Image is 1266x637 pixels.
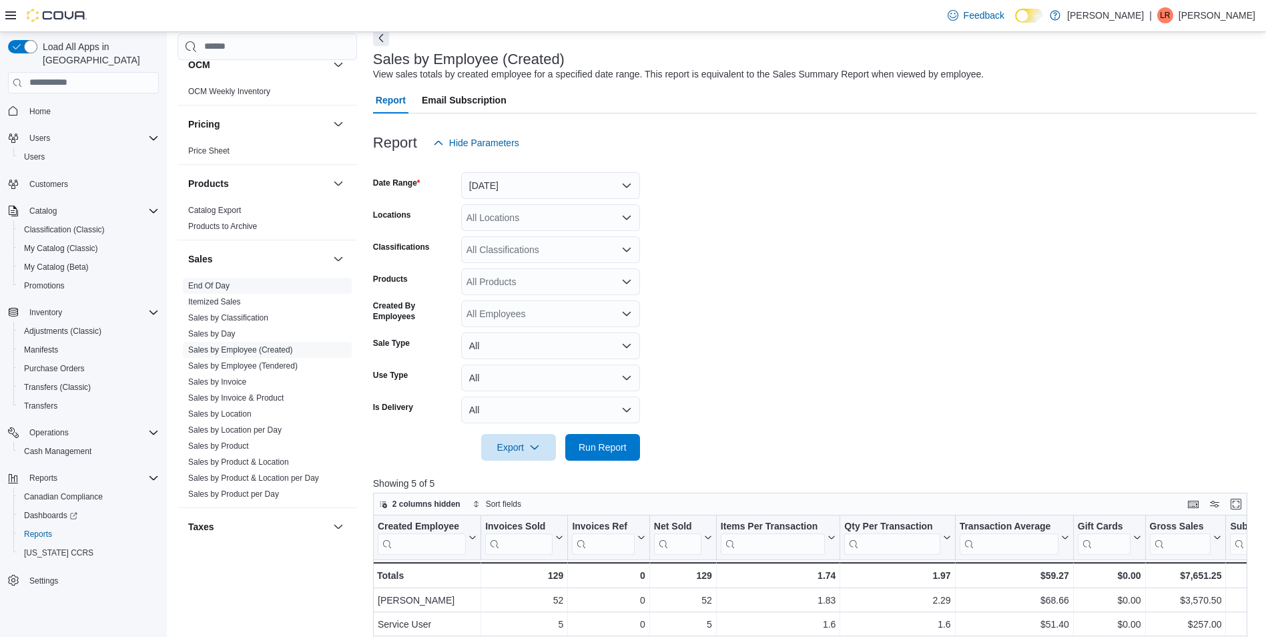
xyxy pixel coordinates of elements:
[29,427,69,438] span: Operations
[721,616,836,632] div: 1.6
[942,2,1010,29] a: Feedback
[1067,7,1144,23] p: [PERSON_NAME]
[378,520,477,554] button: Created Employee
[377,568,477,584] div: Totals
[188,177,328,190] button: Products
[654,520,701,533] div: Net Sold
[29,576,58,586] span: Settings
[19,149,50,165] a: Users
[485,520,553,533] div: Invoices Sold
[29,206,57,216] span: Catalog
[188,205,241,216] span: Catalog Export
[178,202,357,240] div: Products
[959,520,1058,554] div: Transaction Average
[188,118,328,131] button: Pricing
[24,572,159,588] span: Settings
[489,434,548,461] span: Export
[13,378,164,397] button: Transfers (Classic)
[188,361,298,371] span: Sales by Employee (Tendered)
[24,470,159,486] span: Reports
[1228,496,1244,512] button: Enter fullscreen
[378,520,466,533] div: Created Employee
[188,177,229,190] h3: Products
[1078,592,1141,608] div: $0.00
[13,258,164,276] button: My Catalog (Beta)
[721,520,826,533] div: Items Per Transaction
[13,525,164,544] button: Reports
[374,496,466,512] button: 2 columns hidden
[959,616,1068,632] div: $51.40
[654,520,701,554] div: Net Sold
[721,520,836,554] button: Items Per Transaction
[1149,520,1211,554] div: Gross Sales
[3,469,164,487] button: Reports
[19,222,110,238] a: Classification (Classic)
[13,220,164,239] button: Classification (Classic)
[188,146,230,156] span: Price Sheet
[373,300,456,322] label: Created By Employees
[486,499,521,509] span: Sort fields
[654,616,712,632] div: 5
[188,345,293,355] a: Sales by Employee (Created)
[24,280,65,291] span: Promotions
[844,568,950,584] div: 1.97
[373,210,411,220] label: Locations
[188,393,284,403] a: Sales by Invoice & Product
[572,520,634,554] div: Invoices Ref
[37,40,159,67] span: Load All Apps in [GEOGRAPHIC_DATA]
[373,178,420,188] label: Date Range
[485,616,563,632] div: 5
[19,240,103,256] a: My Catalog (Classic)
[721,568,836,584] div: 1.74
[29,473,57,483] span: Reports
[188,520,214,534] h3: Taxes
[1078,520,1131,554] div: Gift Card Sales
[188,252,328,266] button: Sales
[373,30,389,46] button: Next
[24,382,91,393] span: Transfers (Classic)
[373,402,413,413] label: Is Delivery
[19,545,159,561] span: Washington CCRS
[422,87,507,114] span: Email Subscription
[24,326,101,337] span: Adjustments (Classic)
[188,312,268,323] span: Sales by Classification
[621,212,632,223] button: Open list of options
[188,87,270,96] a: OCM Weekly Inventory
[19,379,159,395] span: Transfers (Classic)
[24,152,45,162] span: Users
[3,174,164,194] button: Customers
[188,489,279,499] a: Sales by Product per Day
[378,616,477,632] div: Service User
[1078,616,1141,632] div: $0.00
[19,342,159,358] span: Manifests
[188,425,282,435] span: Sales by Location per Day
[188,329,236,339] span: Sales by Day
[1185,496,1201,512] button: Keyboard shortcuts
[572,568,645,584] div: 0
[959,520,1058,533] div: Transaction Average
[178,143,357,164] div: Pricing
[24,470,63,486] button: Reports
[1078,520,1131,533] div: Gift Cards
[485,568,563,584] div: 129
[19,545,99,561] a: [US_STATE] CCRS
[3,202,164,220] button: Catalog
[19,489,159,505] span: Canadian Compliance
[13,487,164,506] button: Canadian Compliance
[572,520,634,533] div: Invoices Ref
[373,135,417,151] h3: Report
[449,136,519,150] span: Hide Parameters
[330,519,346,535] button: Taxes
[485,520,553,554] div: Invoices Sold
[621,244,632,255] button: Open list of options
[24,176,159,192] span: Customers
[19,507,159,523] span: Dashboards
[378,592,477,608] div: [PERSON_NAME]
[188,118,220,131] h3: Pricing
[24,345,58,355] span: Manifests
[188,457,289,467] a: Sales by Product & Location
[621,276,632,287] button: Open list of options
[19,361,90,377] a: Purchase Orders
[13,397,164,415] button: Transfers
